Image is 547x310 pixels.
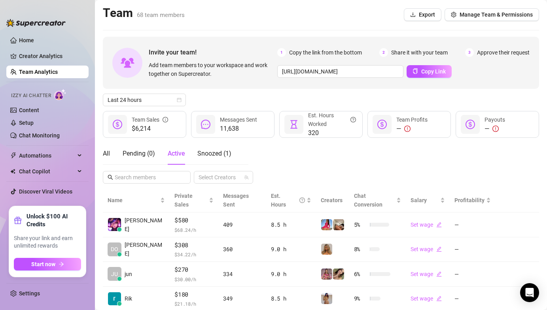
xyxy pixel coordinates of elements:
span: 8 % [354,245,367,254]
span: 320 [308,128,356,138]
img: AI Chatter [54,89,66,100]
a: Set wageedit [411,246,442,252]
span: Chat Copilot [19,165,75,178]
span: Share it with your team [391,48,448,57]
span: question-circle [350,111,356,128]
span: $ 21.18 /h [174,300,214,308]
span: 11,638 [220,124,257,133]
span: Export [419,11,435,18]
span: question-circle [299,192,305,209]
span: Approve their request [477,48,530,57]
span: edit [436,296,442,301]
div: Pending ( 0 ) [123,149,155,158]
span: dollar-circle [466,120,475,129]
a: Content [19,107,39,113]
span: JU [111,270,118,278]
img: Mocha (VIP) [333,269,344,280]
span: Profitability [454,197,485,203]
span: $6,214 [132,124,168,133]
span: info-circle [163,115,168,124]
img: Chloe (VIP) [333,219,344,230]
th: Name [103,188,170,212]
span: [PERSON_NAME] [125,240,165,258]
td: — [450,262,496,287]
span: [PERSON_NAME] [125,216,165,233]
h2: Team [103,6,185,21]
a: Set wageedit [411,271,442,277]
span: dollar-circle [377,120,387,129]
span: Automations [19,149,75,162]
a: Settings [19,290,40,297]
span: DO [111,245,118,254]
span: $308 [174,240,214,250]
span: team [244,175,249,180]
span: Salary [411,197,427,203]
a: Chat Monitoring [19,132,60,139]
span: Team Profits [396,116,428,123]
span: 5 % [354,220,367,229]
img: logo-BBDzfeDw.svg [6,19,66,27]
span: message [201,120,210,129]
a: Set wageedit [411,295,442,302]
button: Export [404,8,441,21]
span: Payouts [485,116,505,123]
a: Team Analytics [19,69,58,75]
div: 334 [223,270,261,278]
a: Set wageedit [411,222,442,228]
span: search [108,175,113,180]
span: Manage Team & Permissions [460,11,533,18]
span: Name [108,196,159,205]
button: Copy Link [407,65,452,78]
span: arrow-right [59,261,64,267]
span: Snoozed ( 1 ) [197,150,231,157]
img: Jaz (VIP) [321,244,332,255]
a: Discover Viral Videos [19,188,72,195]
span: Start now [31,261,55,267]
div: Est. Hours [271,192,305,209]
span: Private Sales [174,193,193,208]
div: 409 [223,220,261,229]
span: Messages Sent [223,193,249,208]
a: Creator Analytics [19,50,82,62]
span: exclamation-circle [404,126,411,132]
span: Add team members to your workspace and work together on Supercreator. [149,61,274,78]
div: — [396,124,428,133]
span: $ 30.00 /h [174,275,214,283]
span: copy [413,68,418,74]
span: exclamation-circle [492,126,499,132]
div: All [103,149,110,158]
span: Izzy AI Chatter [11,92,51,100]
img: Billie [108,218,121,231]
span: edit [436,271,442,277]
div: Team Sales [132,115,168,124]
img: Rik [108,292,121,305]
span: thunderbolt [10,152,17,159]
span: setting [451,12,456,17]
div: Est. Hours Worked [308,111,356,128]
span: $180 [174,290,214,299]
span: Rik [125,294,132,303]
span: 9 % [354,294,367,303]
span: edit [436,222,442,227]
span: edit [436,246,442,252]
span: 1 [277,48,286,57]
div: 9.0 h [271,270,311,278]
span: Invite your team! [149,47,277,57]
button: Start nowarrow-right [14,258,81,271]
span: $580 [174,216,214,225]
div: 9.0 h [271,245,311,254]
th: Creators [316,188,349,212]
td: — [450,237,496,262]
div: 349 [223,294,261,303]
span: calendar [177,98,182,102]
span: jun [125,270,132,278]
img: Chat Copilot [10,169,15,174]
span: download [410,12,416,17]
span: gift [14,216,22,224]
a: Setup [19,120,34,126]
span: 68 team members [137,11,185,19]
span: dollar-circle [113,120,122,129]
span: $ 68.24 /h [174,226,214,234]
span: Copy the link from the bottom [289,48,362,57]
strong: Unlock $100 AI Credits [26,212,81,228]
